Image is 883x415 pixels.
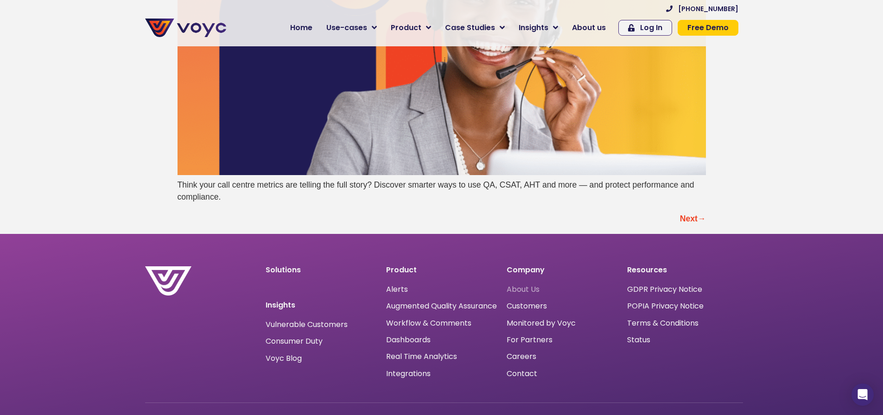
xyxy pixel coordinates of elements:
[678,6,738,12] span: [PHONE_NUMBER]
[266,321,348,328] a: Vulnerable Customers
[326,22,367,33] span: Use-cases
[319,19,384,37] a: Use-cases
[640,24,662,31] span: Log In
[145,19,226,37] img: voyc-full-logo
[266,264,301,275] a: Solutions
[680,214,706,223] a: Next→
[391,22,421,33] span: Product
[512,19,565,37] a: Insights
[687,24,729,31] span: Free Demo
[445,22,495,33] span: Case Studies
[290,22,312,33] span: Home
[507,266,618,274] p: Company
[386,302,497,310] a: Augmented Quality Assurance
[572,22,606,33] span: About us
[565,19,613,37] a: About us
[386,266,497,274] p: Product
[666,6,738,12] a: [PHONE_NUMBER]
[519,22,548,33] span: Insights
[384,19,438,37] a: Product
[178,179,706,203] p: Think your call centre metrics are telling the full story? Discover smarter ways to use QA, CSAT,...
[698,214,706,223] span: →
[266,302,377,309] p: Insights
[851,384,874,406] div: Open Intercom Messenger
[618,20,672,36] a: Log In
[678,20,738,36] a: Free Demo
[438,19,512,37] a: Case Studies
[266,338,323,345] a: Consumer Duty
[627,266,738,274] p: Resources
[283,19,319,37] a: Home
